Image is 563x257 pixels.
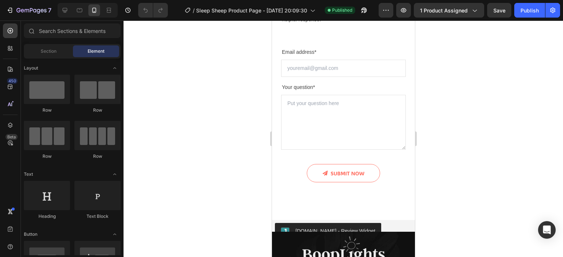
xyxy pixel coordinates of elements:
div: Row [74,153,121,160]
div: Heading [24,213,70,220]
span: Toggle open [109,168,121,180]
span: Save [493,7,505,14]
div: Row [74,107,121,113]
button: 7 [3,3,55,18]
div: Row [24,153,70,160]
span: 1 product assigned [420,7,468,14]
div: Text Block [74,213,121,220]
input: Search Sections & Elements [24,23,121,38]
div: 450 [7,78,18,84]
span: Section [41,48,56,55]
div: Undo/Redo [138,3,168,18]
div: Beta [5,134,18,140]
div: Publish [520,7,539,14]
span: Button [24,231,37,238]
span: Toggle open [109,228,121,240]
button: Save [487,3,511,18]
span: Sleep Sheep Product Page - [DATE] 20:09:30 [196,7,307,14]
span: Layout [24,65,38,71]
div: Open Intercom Messenger [538,221,556,239]
iframe: Design area [272,21,415,257]
span: / [193,7,195,14]
button: Publish [514,3,545,18]
span: Element [88,48,104,55]
p: 7 [48,6,51,15]
div: Row [24,107,70,113]
span: Published [332,7,352,14]
span: Toggle open [109,62,121,74]
button: 1 product assigned [414,3,484,18]
span: Text [24,171,33,178]
img: gempages_552700203736499315-7b5b4ee1-cfb5-4875-889b-f9cf0c0b010e.png [29,215,114,250]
